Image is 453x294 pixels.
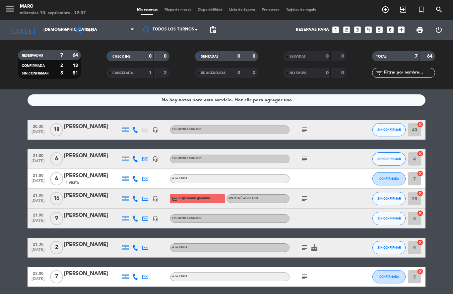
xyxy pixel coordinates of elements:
strong: 2 [60,63,63,68]
span: 6 [50,172,63,185]
div: LOG OUT [429,20,448,40]
span: [DATE] [30,248,46,255]
i: headset_mic [152,196,158,202]
i: looks_two [342,25,351,34]
span: Lista de Espera [226,8,258,12]
span: 1 Visita [66,180,79,186]
span: [DATE] [30,199,46,206]
i: menu [5,4,15,14]
span: 21:30 [30,240,46,248]
strong: 64 [73,53,79,58]
span: CHECK INS [112,55,131,58]
i: cancel [417,268,423,275]
div: miércoles 10. septiembre - 12:37 [20,10,86,17]
i: headset_mic [152,216,158,221]
span: CANCELADA [112,72,133,75]
span: 23:00 [30,269,46,277]
strong: 0 [253,54,257,59]
span: Tarjetas de regalo [283,8,320,12]
i: cancel [417,210,423,217]
button: SIN CONFIRMAR [372,192,406,205]
strong: 7 [415,54,418,59]
i: filter_list [375,69,383,77]
i: cancel [417,121,423,128]
span: Disponibilidad [194,8,226,12]
span: Cena [86,27,97,32]
span: SIN CONFIRMAR [377,157,401,161]
i: exit_to_app [399,6,407,14]
strong: 0 [253,71,257,75]
span: SENTADAS [201,55,219,58]
button: CONFIRMADA [372,270,406,283]
i: add_circle_outline [381,6,389,14]
i: cake [310,244,318,252]
i: headset_mic [152,156,158,162]
i: subject [300,273,308,281]
span: Mapa de mesas [161,8,194,12]
i: subject [300,155,308,163]
span: [DATE] [30,159,46,167]
strong: 51 [73,71,79,75]
span: 21:00 [30,151,46,159]
span: Esperando garantía [179,196,210,201]
span: [DATE] [30,277,46,284]
strong: 7 [60,53,63,58]
span: Reserva especial [412,4,430,15]
span: Sin menú asignado [172,217,202,220]
i: looks_3 [353,25,362,34]
div: [PERSON_NAME] [64,240,120,249]
strong: 0 [149,54,152,59]
span: Mis reservas [134,8,161,12]
span: print [416,26,424,34]
strong: 0 [237,54,240,59]
span: Sin menú asignado [172,128,202,131]
span: SIN CONFIRMAR [377,128,401,131]
i: add_box [397,25,406,34]
span: SIN CONFIRMAR [377,197,401,200]
i: credit_card [172,196,178,202]
i: cancel [417,190,423,197]
span: 9 [50,212,63,225]
span: CONFIRMADA [379,275,399,278]
span: Reservas para [296,27,329,32]
button: SIN CONFIRMAR [372,241,406,254]
div: [PERSON_NAME] [64,211,120,220]
span: 6 [50,152,63,166]
span: [DATE] [30,179,46,186]
span: Sin menú asignado [228,197,258,200]
i: search [435,6,443,14]
div: [PERSON_NAME] [64,191,120,200]
strong: 0 [164,54,168,59]
div: [PERSON_NAME] [64,269,120,278]
strong: 13 [73,63,79,68]
div: [PERSON_NAME] [64,152,120,160]
button: SIN CONFIRMAR [372,152,406,166]
i: arrow_drop_down [62,26,70,34]
span: WALK IN [394,4,412,15]
span: TOTAL [376,55,386,58]
span: RE AGENDADA [201,72,226,75]
span: 21:00 [30,171,46,179]
span: pending_actions [209,26,217,34]
span: 21:00 [30,191,46,199]
strong: 0 [341,71,345,75]
strong: 0 [237,71,240,75]
i: subject [300,195,308,203]
div: [PERSON_NAME] [64,171,120,180]
span: 16 [50,192,63,205]
i: looks_6 [386,25,395,34]
strong: 0 [341,54,345,59]
i: [DATE] [5,23,40,37]
span: 7 [50,270,63,283]
i: looks_4 [364,25,373,34]
span: NO SHOW [290,72,306,75]
i: headset_mic [152,127,158,133]
span: 18 [50,123,63,136]
span: 21:00 [30,211,46,219]
span: 20:30 [30,122,46,130]
button: SIN CONFIRMAR [372,212,406,225]
span: A LA CARTA [172,177,187,180]
span: RESERVAR MESA [376,4,394,15]
button: CONFIRMADA [372,172,406,185]
span: 2 [50,241,63,254]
